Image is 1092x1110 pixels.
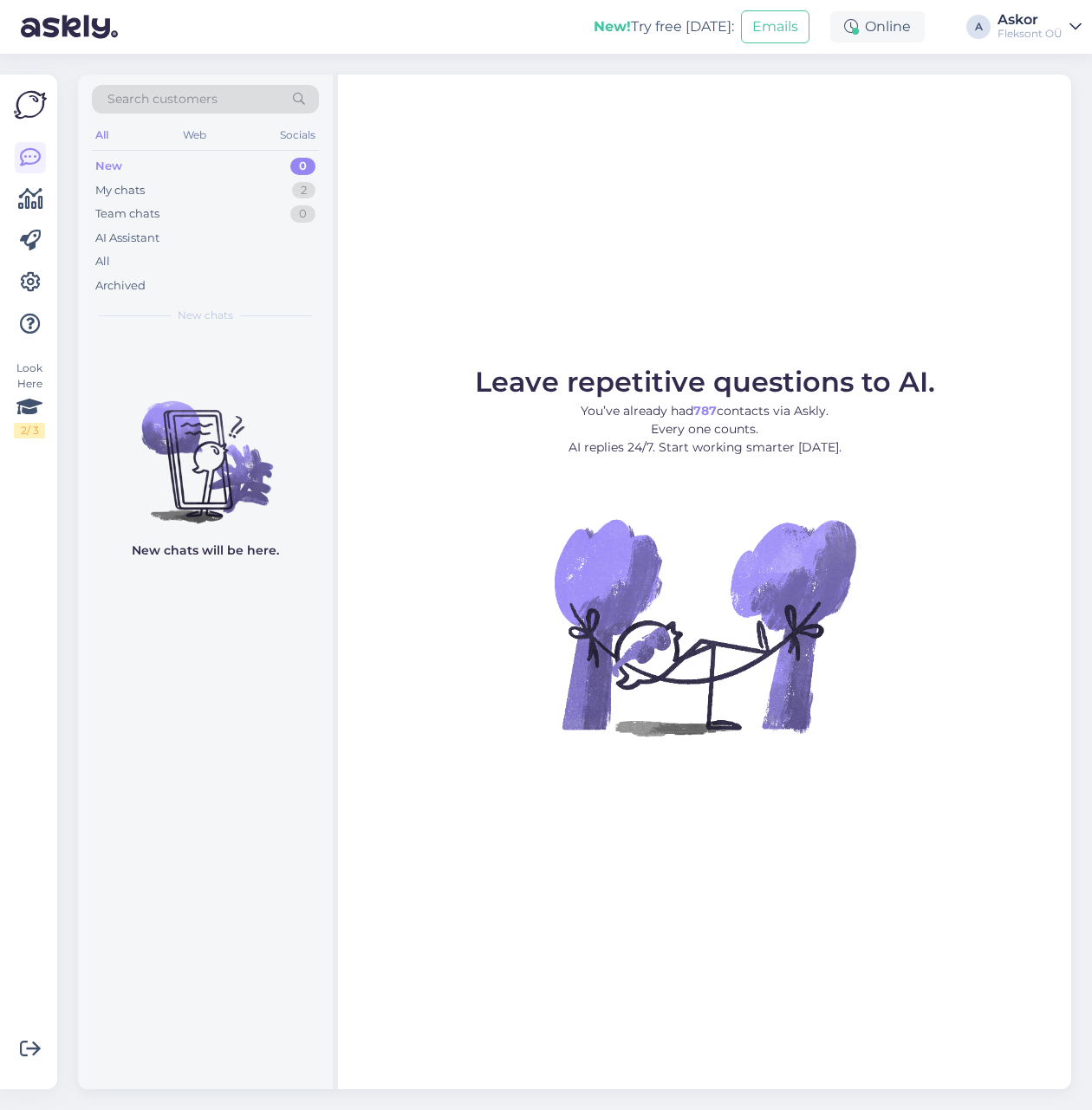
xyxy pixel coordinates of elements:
div: My chats [95,182,145,199]
div: Look Here [14,360,45,438]
span: New chats [178,308,233,323]
b: 787 [693,403,717,419]
div: New [95,158,122,175]
div: 0 [290,158,315,175]
div: 2 / 3 [14,423,45,438]
button: Emails [741,10,809,43]
div: All [95,253,110,270]
div: All [92,124,112,146]
div: Online [830,11,925,42]
b: New! [594,18,631,35]
div: Team chats [95,205,159,223]
a: AskorFleksont OÜ [998,13,1082,41]
p: New chats will be here. [132,542,279,560]
div: 2 [292,182,315,199]
p: You’ve already had contacts via Askly. Every one counts. AI replies 24/7. Start working smarter [... [475,402,935,457]
span: Search customers [107,90,218,108]
div: Socials [276,124,319,146]
div: A [966,15,991,39]
img: No chats [78,370,333,526]
span: Leave repetitive questions to AI. [475,365,935,399]
img: No Chat active [549,471,861,782]
div: Try free [DATE]: [594,16,734,37]
img: Askly Logo [14,88,47,121]
div: 0 [290,205,315,223]
div: Fleksont OÜ [998,27,1063,41]
div: AI Assistant [95,230,159,247]
div: Web [179,124,210,146]
div: Askor [998,13,1063,27]
div: Archived [95,277,146,295]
